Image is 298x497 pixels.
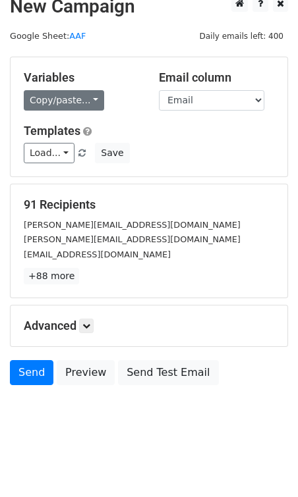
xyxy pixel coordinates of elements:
a: +88 more [24,268,79,284]
h5: 91 Recipients [24,197,274,212]
h5: Advanced [24,319,274,333]
h5: Variables [24,70,139,85]
a: AAF [69,31,86,41]
div: 聊天小组件 [232,434,298,497]
small: [PERSON_NAME][EMAIL_ADDRESS][DOMAIN_NAME] [24,220,241,230]
iframe: Chat Widget [232,434,298,497]
button: Save [95,143,129,163]
a: Daily emails left: 400 [194,31,288,41]
a: Send Test Email [118,360,218,385]
small: Google Sheet: [10,31,86,41]
a: Templates [24,124,80,138]
span: Daily emails left: 400 [194,29,288,43]
small: [PERSON_NAME][EMAIL_ADDRESS][DOMAIN_NAME] [24,234,241,244]
a: Send [10,360,53,385]
h5: Email column [159,70,274,85]
a: Copy/paste... [24,90,104,111]
a: Load... [24,143,74,163]
a: Preview [57,360,115,385]
small: [EMAIL_ADDRESS][DOMAIN_NAME] [24,249,171,259]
